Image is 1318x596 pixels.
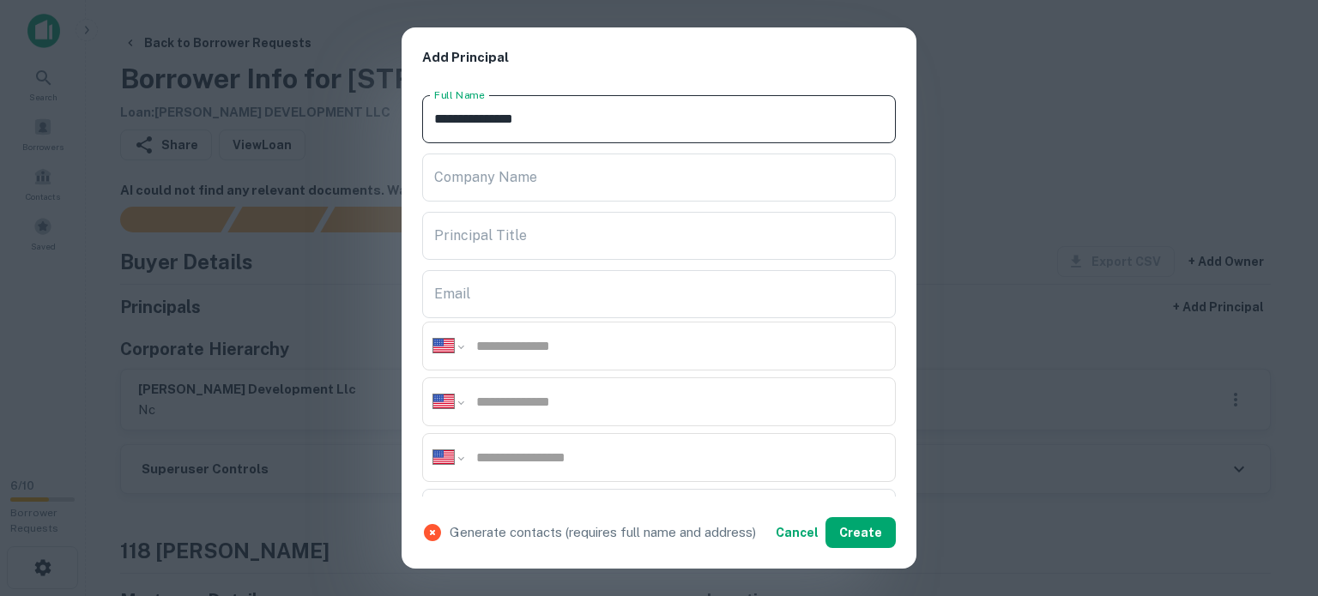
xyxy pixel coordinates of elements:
[450,522,756,543] p: Generate contacts (requires full name and address)
[402,27,916,88] h2: Add Principal
[825,517,896,548] button: Create
[434,87,485,102] label: Full Name
[1232,459,1318,541] iframe: Chat Widget
[769,517,825,548] button: Cancel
